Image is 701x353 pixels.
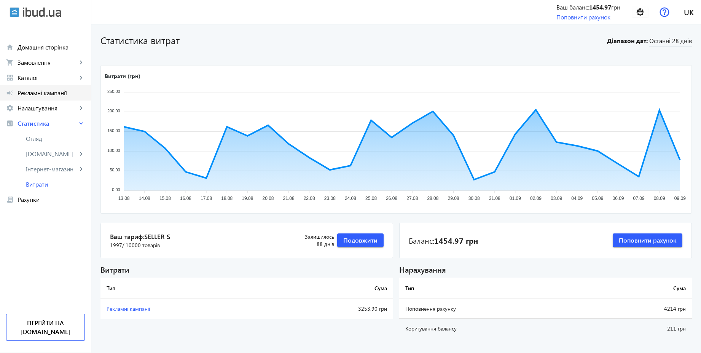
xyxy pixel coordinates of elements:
tspan: 22.08 [304,196,315,201]
tspan: 16.08 [180,196,191,201]
span: Витрати [26,180,85,188]
th: Тип [399,278,590,299]
span: uk [684,7,694,17]
span: Залишилось [287,233,334,241]
tspan: 27.08 [406,196,418,201]
tspan: 200.00 [107,109,120,113]
span: Інтернет-магазин [26,165,77,173]
mat-icon: keyboard_arrow_right [77,120,85,127]
tspan: 150.00 [107,128,120,133]
mat-icon: keyboard_arrow_right [77,104,85,112]
span: Рахунки [18,196,85,203]
span: Рекламні кампанії [18,89,85,97]
tspan: 02.09 [530,196,542,201]
td: Поповнення рахунку [399,299,590,319]
button: Поповнити рахунок [613,233,682,247]
mat-icon: grid_view [6,74,14,81]
mat-icon: keyboard_arrow_right [77,150,85,158]
tspan: 24.08 [345,196,356,201]
tspan: 01.09 [510,196,521,201]
tspan: 25.08 [365,196,377,201]
mat-icon: settings [6,104,14,112]
td: 4214 грн [590,299,692,319]
tspan: 250.00 [107,89,120,94]
b: Діапазон дат: [606,37,648,45]
tspan: 07.09 [633,196,645,201]
mat-icon: shopping_cart [6,59,14,66]
span: Seller S [144,232,170,241]
span: Ваш тариф: [110,232,287,241]
img: ibud.svg [10,7,19,17]
h1: Статистика витрат [100,34,603,47]
tspan: 28.08 [427,196,438,201]
span: Домашня сторінка [18,43,85,51]
tspan: 29.08 [448,196,459,201]
tspan: 08.09 [654,196,665,201]
div: 88 днів [287,233,334,248]
tspan: 05.09 [592,196,603,201]
a: Перейти на [DOMAIN_NAME] [6,314,85,341]
div: Баланс: [409,235,478,246]
tspan: 06.09 [612,196,624,201]
th: Сума [269,278,393,299]
span: Налаштування [18,104,77,112]
tspan: 30.08 [468,196,480,201]
a: Поповнити рахунок [556,13,610,21]
span: Останні 28 днів [649,37,692,47]
tspan: 14.08 [139,196,150,201]
span: / 10000 товарів [122,241,160,249]
mat-icon: receipt_long [6,196,14,203]
img: ibud_text.svg [23,7,61,17]
tspan: 31.08 [489,196,500,201]
th: Сума [590,278,692,299]
img: help.svg [660,7,669,17]
th: Тип [100,278,269,299]
tspan: 50.00 [110,168,120,173]
tspan: 04.09 [571,196,583,201]
tspan: 23.08 [324,196,336,201]
span: Статистика [18,120,77,127]
td: Коригування балансу [399,319,590,339]
mat-icon: keyboard_arrow_right [77,74,85,81]
span: Огляд [26,135,85,142]
tspan: 21.08 [283,196,295,201]
span: Подовжити [343,236,378,244]
b: 1454.97 [589,3,611,11]
tspan: 13.08 [118,196,130,201]
tspan: 26.08 [386,196,397,201]
mat-icon: analytics [6,120,14,127]
tspan: 0.00 [112,187,120,192]
mat-icon: home [6,43,14,51]
span: Рекламні кампанії [107,305,150,312]
tspan: 17.08 [201,196,212,201]
span: 1997 [110,241,160,249]
mat-icon: keyboard_arrow_right [77,165,85,173]
span: Поповнити рахунок [619,236,676,244]
mat-icon: campaign [6,89,14,97]
tspan: 03.09 [551,196,562,201]
text: Витрати (грн) [105,72,140,80]
tspan: 18.08 [221,196,233,201]
td: 211 грн [590,319,692,339]
img: 100226752caaf8b93c8917683337177-2763fb0b4e.png [632,3,649,21]
tspan: 19.08 [242,196,253,201]
b: 1454.97 грн [434,235,478,246]
tspan: 15.08 [159,196,171,201]
span: Замовлення [18,59,77,66]
tspan: 20.08 [262,196,274,201]
button: Подовжити [337,233,384,247]
div: Витрати [100,264,393,275]
span: [DOMAIN_NAME] [26,150,77,158]
span: Каталог [18,74,77,81]
tspan: 100.00 [107,148,120,153]
div: Ваш баланс: грн [556,3,620,11]
mat-icon: keyboard_arrow_right [77,59,85,66]
tspan: 09.09 [674,196,686,201]
div: Нарахування [399,264,692,275]
td: 3253.90 грн [269,299,393,319]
